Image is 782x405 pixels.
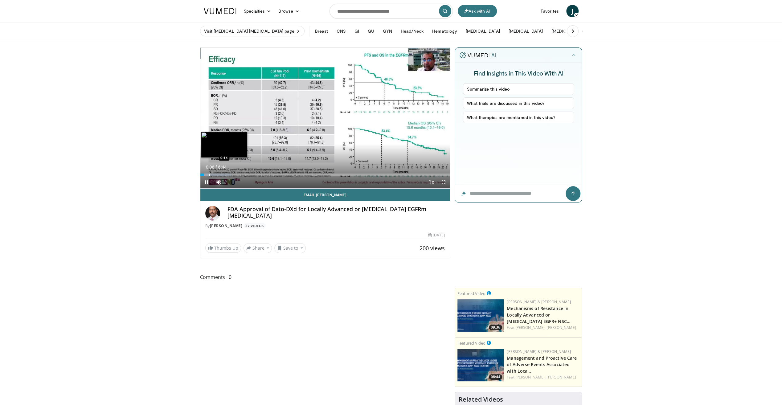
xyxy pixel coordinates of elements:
[428,25,461,37] button: Hematology
[200,174,450,176] div: Progress Bar
[507,299,571,305] a: [PERSON_NAME] & [PERSON_NAME]
[213,176,225,188] button: Mute
[227,206,445,219] h4: FDA Approval of Dato-DXd for Locally Advanced or [MEDICAL_DATA] EGFRm [MEDICAL_DATA]
[274,243,306,253] button: Save to
[311,25,331,37] button: Breast
[204,8,236,14] img: VuMedi Logo
[507,305,571,324] a: Mechanisms of Resistance in Locally Advanced or [MEDICAL_DATA] EGFR+ NSC…
[548,25,589,37] button: [MEDICAL_DATA]
[218,165,227,170] span: 6:44
[200,48,450,189] video-js: Video Player
[566,5,579,17] a: J
[397,25,428,37] button: Head/Neck
[489,325,502,330] span: 09:36
[330,4,453,18] input: Search topics, interventions
[206,165,214,170] span: 0:06
[457,340,485,346] small: Featured Video
[459,396,503,403] h4: Related Videos
[425,176,437,188] button: Playback Rate
[200,273,450,281] span: Comments 0
[457,299,504,332] a: 09:36
[275,5,303,17] a: Browse
[460,52,496,58] img: vumedi-ai-logo.v2.svg
[420,244,445,252] span: 200 views
[472,207,565,284] iframe: Advertisement
[457,299,504,332] img: 84252362-9178-4a34-866d-0e9c845de9ea.jpeg.150x105_q85_crop-smart_upscale.jpg
[505,25,547,37] button: [MEDICAL_DATA]
[458,5,497,17] button: Ask with AI
[364,25,378,37] button: GU
[507,374,579,380] div: Feat.
[205,243,241,253] a: Thumbs Up
[201,132,247,158] img: image.jpeg
[351,25,363,37] button: GI
[205,223,445,229] div: By
[200,26,305,36] a: Visit [MEDICAL_DATA] [MEDICAL_DATA] page
[210,223,243,228] a: [PERSON_NAME]
[507,325,579,330] div: Feat.
[457,349,504,381] img: da83c334-4152-4ba6-9247-1d012afa50e5.jpeg.150x105_q85_crop-smart_upscale.jpg
[455,185,582,202] input: Question for the AI
[333,25,350,37] button: CNS
[205,206,220,221] img: Avatar
[428,232,445,238] div: [DATE]
[437,176,450,188] button: Fullscreen
[244,243,272,253] button: Share
[240,5,275,17] a: Specialties
[547,325,576,330] a: [PERSON_NAME]
[507,355,577,374] a: Management and Proactive Care of Adverse Events Associated with Loca…
[200,189,450,201] a: Email [PERSON_NAME]
[216,165,217,170] span: /
[457,349,504,381] a: 08:44
[379,25,395,37] button: GYN
[463,69,574,77] h4: Find Insights in This Video With AI
[244,223,266,228] a: 37 Videos
[463,97,574,109] button: What trials are discussed in this video?
[462,25,504,37] button: [MEDICAL_DATA]
[515,325,546,330] a: [PERSON_NAME],
[200,176,213,188] button: Pause
[489,374,502,380] span: 08:44
[507,349,571,354] a: [PERSON_NAME] & [PERSON_NAME]
[457,291,485,296] small: Featured Video
[463,112,574,123] button: What therapies are mentioned in this video?
[515,374,546,380] a: [PERSON_NAME],
[537,5,563,17] a: Favorites
[463,83,574,95] button: Summarize this video
[547,374,576,380] a: [PERSON_NAME]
